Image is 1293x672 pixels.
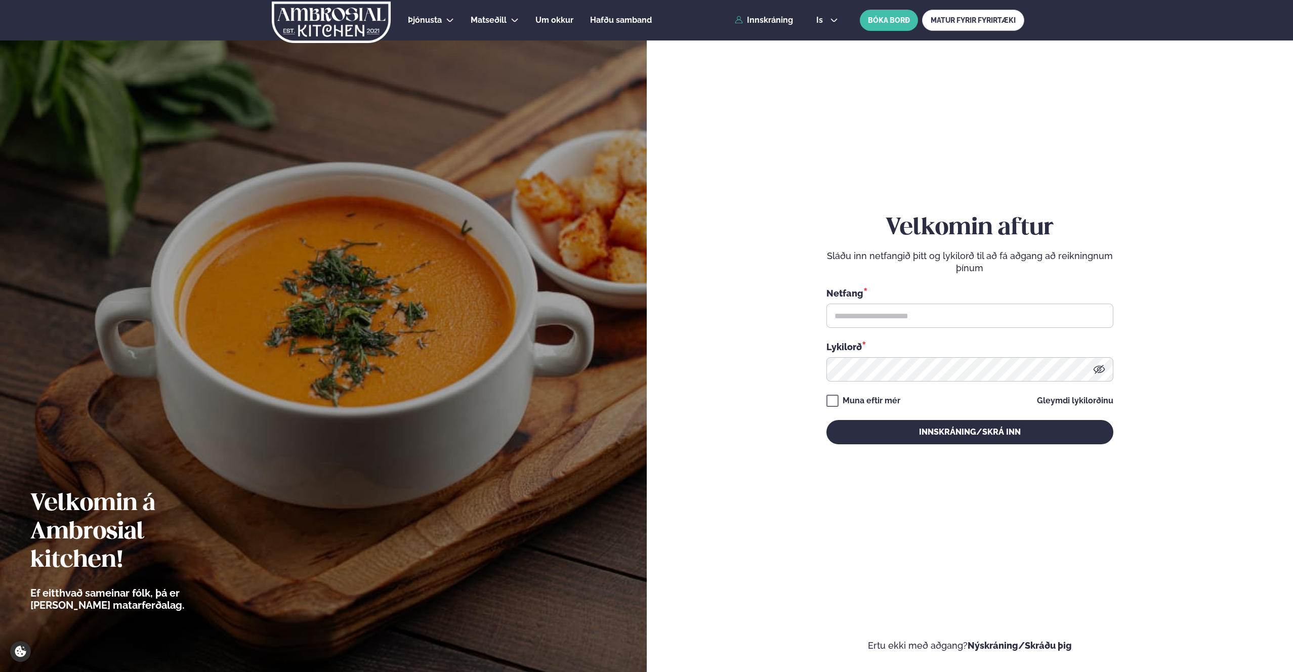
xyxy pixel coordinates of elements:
[677,640,1263,652] p: Ertu ekki með aðgang?
[10,641,31,662] a: Cookie settings
[808,16,846,24] button: is
[535,15,573,25] span: Um okkur
[826,250,1113,274] p: Sláðu inn netfangið þitt og lykilorð til að fá aðgang að reikningnum þínum
[826,420,1113,444] button: Innskráning/Skrá inn
[735,16,793,25] a: Innskráning
[471,14,507,26] a: Matseðill
[590,14,652,26] a: Hafðu samband
[408,15,442,25] span: Þjónusta
[826,214,1113,242] h2: Velkomin aftur
[30,490,240,575] h2: Velkomin á Ambrosial kitchen!
[860,10,918,31] button: BÓKA BORÐ
[826,340,1113,353] div: Lykilorð
[1037,397,1113,405] a: Gleymdi lykilorðinu
[535,14,573,26] a: Um okkur
[408,14,442,26] a: Þjónusta
[590,15,652,25] span: Hafðu samband
[471,15,507,25] span: Matseðill
[271,2,392,43] img: logo
[816,16,826,24] span: is
[30,587,240,611] p: Ef eitthvað sameinar fólk, þá er [PERSON_NAME] matarferðalag.
[968,640,1072,651] a: Nýskráning/Skráðu þig
[826,286,1113,300] div: Netfang
[922,10,1024,31] a: MATUR FYRIR FYRIRTÆKI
